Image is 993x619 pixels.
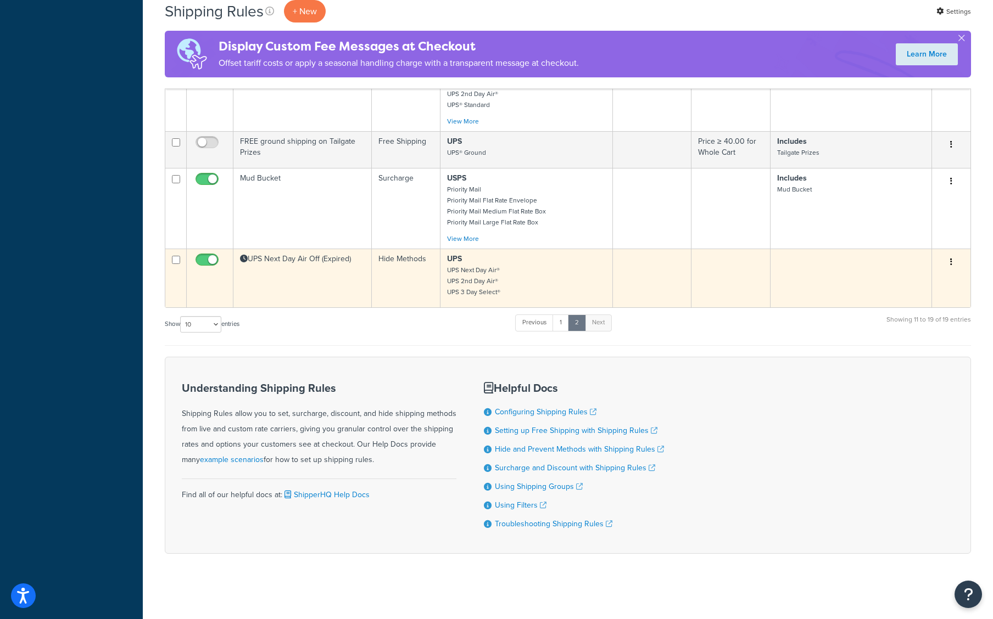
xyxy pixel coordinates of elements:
a: Using Shipping Groups [495,481,583,492]
div: Shipping Rules allow you to set, surcharge, discount, and hide shipping methods from live and cus... [182,382,456,468]
a: ShipperHQ Help Docs [282,489,370,500]
td: Price ≥ 40.00 for Whole Cart [691,131,771,168]
div: Showing 11 to 19 of 19 entries [886,313,971,337]
a: View More [447,234,479,244]
strong: UPS [447,136,462,147]
img: duties-banner-06bc72dcb5fe05cb3f9472aba00be2ae8eb53ab6f0d8bb03d382ba314ac3c341.png [165,31,219,77]
select: Showentries [180,316,221,333]
small: Tailgate Prizes [777,148,819,157]
td: Hide Methods [372,50,440,131]
a: Hide and Prevent Methods with Shipping Rules [495,443,664,455]
a: Configuring Shipping Rules [495,406,596,418]
a: Setting up Free Shipping with Shipping Rules [495,425,657,436]
a: Settings [936,4,971,19]
a: Previous [515,314,554,331]
strong: Includes [777,172,807,184]
h1: Shipping Rules [165,1,264,22]
strong: USPS [447,172,466,184]
strong: UPS [447,253,462,265]
small: Mud Bucket [777,184,812,194]
td: FREE ground shipping on Tailgate Prizes [233,131,372,168]
h3: Helpful Docs [484,382,664,394]
td: Orange Blanket Canister Hide when Quantity is more than 4 [233,50,372,131]
label: Show entries [165,316,239,333]
a: example scenarios [200,454,264,465]
td: Quantity ≥ 4 for Everything in Shipping Group [691,50,771,131]
a: Troubleshooting Shipping Rules [495,518,612,530]
a: 2 [568,314,586,331]
strong: Includes [777,136,807,147]
td: UPS Next Day Air Off (Expired) [233,249,372,307]
button: Open Resource Center [955,581,982,608]
small: UPS Next Day Air® UPS 2nd Day Air® UPS 3 Day Select® [447,265,500,297]
a: Surcharge and Discount with Shipping Rules [495,462,655,474]
h3: Understanding Shipping Rules [182,382,456,394]
a: Learn More [896,43,958,65]
small: Priority Mail Priority Mail Flat Rate Envelope Priority Mail Medium Flat Rate Box Priority Mail L... [447,184,546,227]
a: 1 [553,314,569,331]
small: UPS® Ground [447,148,486,157]
p: Offset tariff costs or apply a seasonal handling charge with a transparent message at checkout. [219,55,579,71]
td: Surcharge [372,168,440,249]
h4: Display Custom Fee Messages at Checkout [219,37,579,55]
a: Using Filters [495,499,546,511]
td: Free Shipping [372,131,440,168]
div: Find all of our helpful docs at: [182,479,456,503]
a: Next [585,314,612,331]
td: Hide Methods [372,249,440,307]
td: Mud Bucket [233,168,372,249]
a: View More [447,116,479,126]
